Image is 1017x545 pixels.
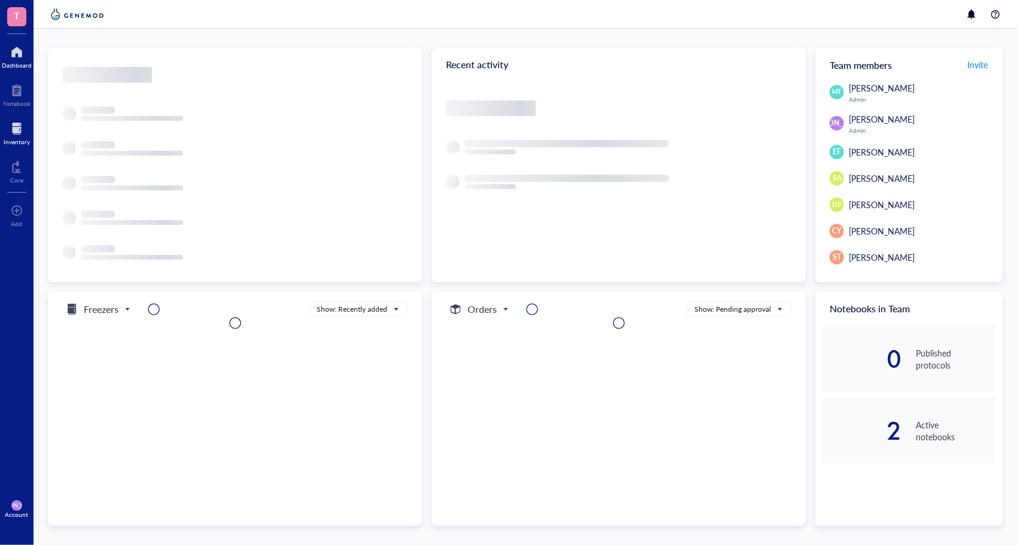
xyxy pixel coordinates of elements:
a: Core [10,157,23,184]
span: [PERSON_NAME] [849,172,915,184]
div: Active notebooks [916,419,995,443]
div: Team members [815,48,1003,81]
div: Show: Pending approval [694,304,771,315]
div: Account [5,511,29,518]
div: Dashboard [2,62,32,69]
div: Core [10,176,23,184]
a: Inventory [4,119,30,145]
div: Recent activity [432,48,806,81]
span: SA [833,173,842,184]
span: [PERSON_NAME] [808,118,866,129]
div: Published protocols [916,347,995,371]
div: Inventory [4,138,30,145]
a: Dashboard [2,42,32,69]
div: Add [11,220,23,227]
h5: Orders [467,302,497,316]
span: [PERSON_NAME] [849,199,915,211]
h5: Freezers [84,302,119,316]
span: [PERSON_NAME] [849,146,915,158]
div: 2 [822,421,901,440]
span: [PERSON_NAME] [849,82,915,94]
span: [PERSON_NAME] [849,113,915,125]
a: Notebook [3,81,31,107]
span: Invite [967,59,988,71]
button: Invite [967,55,988,74]
div: 0 [822,349,901,369]
div: Admin [849,96,995,103]
span: T [14,8,20,23]
span: MT [833,87,842,96]
span: [PERSON_NAME] [849,225,915,237]
div: Notebooks in Team [815,292,1003,325]
span: DP [833,200,842,210]
div: Show: Recently added [317,304,387,315]
span: ST [833,252,841,263]
div: Notebook [3,100,31,107]
span: EF [833,147,841,157]
div: Admin [849,127,995,134]
span: [PERSON_NAME] [849,251,915,263]
img: genemod-logo [48,7,107,22]
span: CY [832,226,842,236]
